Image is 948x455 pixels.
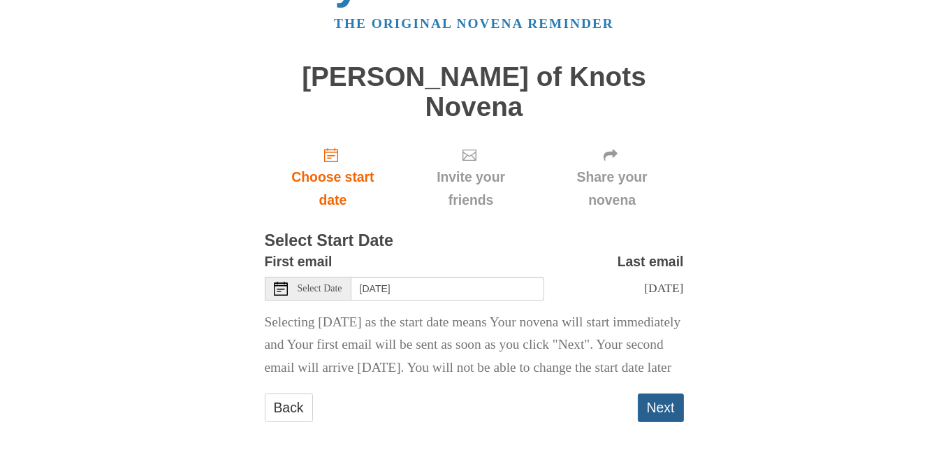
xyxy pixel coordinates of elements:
a: The original novena reminder [334,16,614,31]
span: Select Date [298,284,342,294]
div: Click "Next" to confirm your start date first. [541,136,684,219]
span: Choose start date [279,166,388,212]
label: First email [265,250,333,273]
input: Use the arrow keys to pick a date [351,277,544,301]
label: Last email [618,250,684,273]
p: Selecting [DATE] as the start date means Your novena will start immediately and Your first email ... [265,311,684,380]
h1: [PERSON_NAME] of Knots Novena [265,62,684,122]
button: Next [638,393,684,422]
a: Choose start date [265,136,402,219]
a: Back [265,393,313,422]
span: Invite your friends [415,166,526,212]
span: [DATE] [644,281,683,295]
h3: Select Start Date [265,232,684,250]
div: Click "Next" to confirm your start date first. [401,136,540,219]
span: Share your novena [555,166,670,212]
